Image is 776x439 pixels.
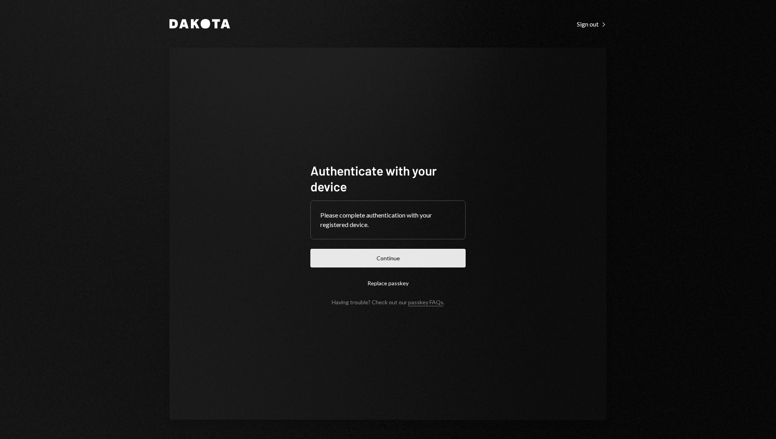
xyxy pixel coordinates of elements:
div: Having trouble? Check out our . [332,299,445,305]
button: Replace passkey [310,274,466,292]
div: Sign out [577,20,607,28]
a: passkey FAQs [408,299,443,306]
button: Continue [310,249,466,267]
div: Please complete authentication with your registered device. [320,210,456,229]
a: Sign out [577,19,607,28]
h1: Authenticate with your device [310,162,466,194]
